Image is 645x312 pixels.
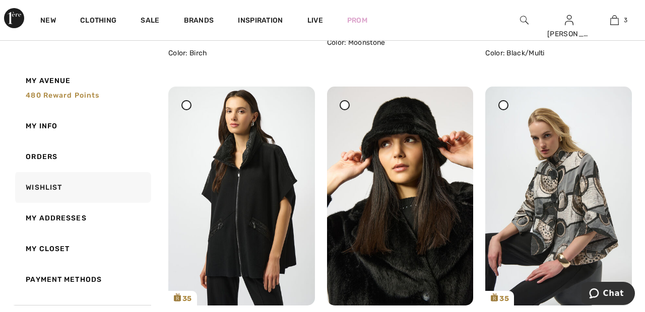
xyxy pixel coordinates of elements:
a: My Closet [13,233,151,264]
a: 35 [168,87,315,305]
div: [PERSON_NAME] [547,29,592,39]
a: New [40,16,56,27]
span: Inspiration [238,16,283,27]
a: Sale [141,16,159,27]
a: My Info [13,111,151,141]
span: 3 [624,16,627,25]
a: 3 [592,14,636,26]
a: Prom [347,15,367,26]
a: Clothing [80,16,116,27]
img: joseph-ribkoff-accessories-black_253975_2_f85b_search.jpg [327,87,474,305]
a: Live [307,15,323,26]
iframe: Opens a widget where you can chat to one of our agents [582,282,635,307]
img: My Info [565,14,573,26]
a: Brands [184,16,214,27]
img: 1ère Avenue [4,8,24,28]
img: joseph-ribkoff-jackets-blazers-black_253998_3_6aa5_search.jpg [168,87,315,305]
div: Color: Birch [168,48,315,58]
span: My Avenue [26,75,71,86]
span: 480 Reward points [26,91,99,100]
a: Wishlist [13,172,151,203]
img: search the website [520,14,529,26]
img: joseph-ribkoff-jackets-blazers-black-multi_254003_2_6967_search.jpg [485,87,632,305]
a: Sign In [565,15,573,25]
a: My Addresses [13,203,151,233]
a: Payment Methods [13,264,151,295]
div: Color: Black/Multi [485,48,632,58]
a: 35 [485,87,632,305]
a: Orders [13,141,151,172]
div: Color: Moonstone [327,37,474,48]
img: My Bag [610,14,619,26]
